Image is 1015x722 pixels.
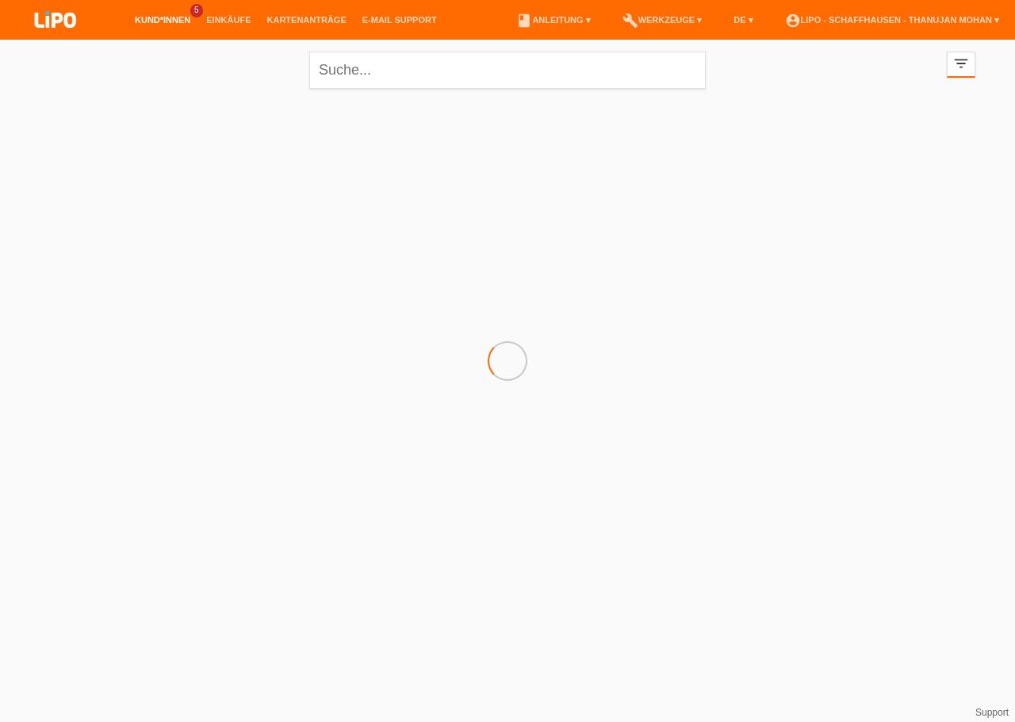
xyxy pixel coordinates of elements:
a: LIPO pay [16,33,95,44]
a: Einkäufe [198,15,259,25]
a: buildWerkzeuge ▾ [615,15,710,25]
i: account_circle [785,13,801,29]
a: Kund*innen [127,15,198,25]
a: E-Mail Support [354,15,445,25]
input: Suche... [309,52,706,89]
a: account_circleLIPO - Schaffhausen - Thanujan Mohan ▾ [777,15,1007,25]
span: 5 [190,4,203,17]
a: Support [975,707,1009,718]
a: bookAnleitung ▾ [508,15,598,25]
a: DE ▾ [726,15,760,25]
i: build [622,13,638,29]
a: Kartenanträge [259,15,354,25]
i: book [516,13,532,29]
i: filter_list [952,55,970,72]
